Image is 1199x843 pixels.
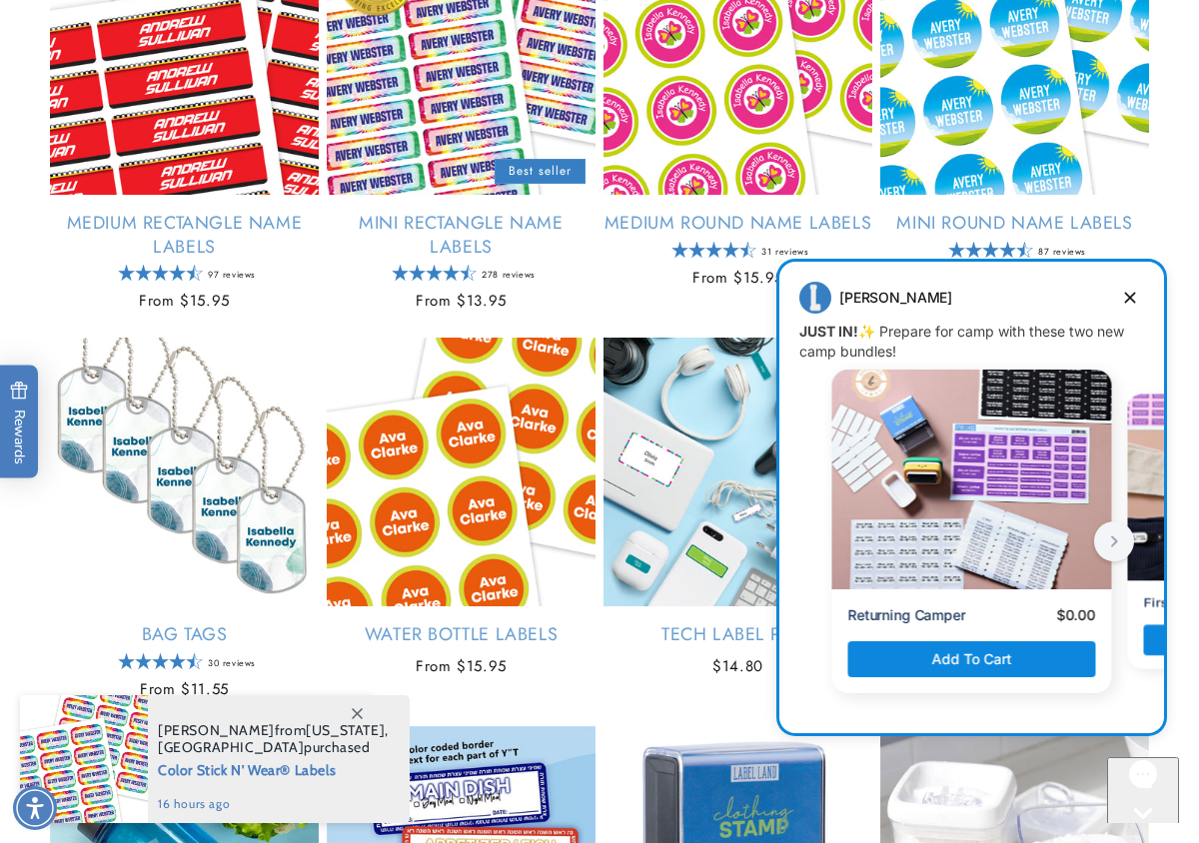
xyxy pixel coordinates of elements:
a: Medium Round Name Labels [603,212,872,235]
p: First Time Camper [380,336,501,353]
span: [GEOGRAPHIC_DATA] [158,738,304,756]
span: from , purchased [158,722,389,756]
button: next button [330,263,370,303]
span: Color Stick N' Wear® Labels [158,756,389,781]
a: Bag Tags [50,623,319,646]
iframe: Gorgias live chat campaigns [764,259,1179,763]
iframe: Gorgias live chat messenger [1107,757,1179,823]
div: Accessibility Menu [13,786,57,830]
a: Tech Label Pack [603,623,872,646]
a: Water Bottle Labels [327,623,596,646]
a: Mini Rectangle Name Labels [327,212,596,259]
a: Mini Round Name Labels [880,212,1149,235]
a: Medium Rectangle Name Labels [50,212,319,259]
span: 16 hours ago [158,795,389,813]
span: Rewards [10,382,29,464]
span: [PERSON_NAME] [158,721,275,739]
span: [US_STATE] [306,721,385,739]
